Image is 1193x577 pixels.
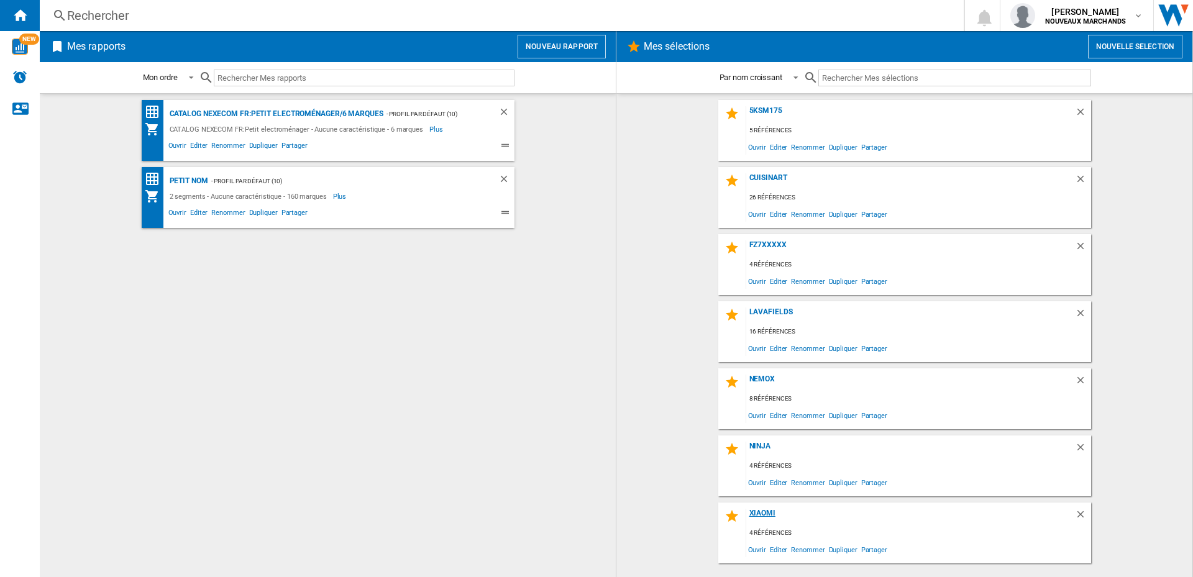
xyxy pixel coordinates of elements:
span: Renommer [789,474,826,491]
span: Renommer [789,273,826,289]
div: Ninja [746,442,1075,458]
h2: Mes rapports [65,35,128,58]
span: Dupliquer [827,407,859,424]
span: Renommer [209,140,247,155]
div: Par nom croissant [720,73,782,82]
div: Supprimer [1075,509,1091,525]
span: Partager [859,206,889,222]
div: 5KSM175 [746,106,1075,123]
span: Partager [859,474,889,491]
div: - Profil par défaut (10) [208,173,473,189]
div: 8 références [746,391,1091,407]
div: Mon ordre [143,73,178,82]
span: Ouvrir [167,140,188,155]
div: Matrice des prix [145,104,167,120]
span: Editer [768,340,789,357]
span: Ouvrir [746,541,768,558]
div: - Profil par défaut (10) [383,106,473,122]
div: 16 références [746,324,1091,340]
span: Editer [768,407,789,424]
button: Nouveau rapport [518,35,606,58]
span: Dupliquer [247,207,280,222]
span: Partager [859,139,889,155]
span: Renommer [789,206,826,222]
span: Ouvrir [746,139,768,155]
input: Rechercher Mes rapports [214,70,514,86]
div: 2 segments - Aucune caractéristique - 160 marques [167,189,333,204]
span: Dupliquer [827,139,859,155]
div: FZ7XXXXX [746,240,1075,257]
span: Dupliquer [827,541,859,558]
span: Dupliquer [827,206,859,222]
span: Editer [188,207,209,222]
div: Supprimer [498,106,514,122]
div: Mon assortiment [145,122,167,137]
span: Plus [333,189,349,204]
div: 4 références [746,257,1091,273]
div: 4 références [746,458,1091,474]
span: Editer [768,139,789,155]
div: Lavafields [746,307,1075,324]
img: wise-card.svg [12,39,28,55]
button: Nouvelle selection [1088,35,1182,58]
span: Renommer [789,541,826,558]
span: Partager [859,541,889,558]
div: CATALOG NEXECOM FR:Petit electroménager - Aucune caractéristique - 6 marques [167,122,429,137]
span: Partager [280,207,309,222]
span: Dupliquer [827,340,859,357]
div: Supprimer [1075,240,1091,257]
span: Ouvrir [167,207,188,222]
b: NOUVEAUX MARCHANDS [1045,17,1127,25]
div: Mon assortiment [145,189,167,204]
div: Supprimer [1075,106,1091,123]
div: Supprimer [1075,307,1091,324]
span: Editer [768,541,789,558]
h2: Mes sélections [641,35,712,58]
div: petit nom [167,173,208,189]
span: [PERSON_NAME] [1045,6,1127,18]
span: Partager [280,140,309,155]
span: Renommer [209,207,247,222]
span: Partager [859,407,889,424]
div: Supprimer [1075,173,1091,190]
span: Renommer [789,340,826,357]
div: Supprimer [498,173,514,189]
span: Editer [768,206,789,222]
span: Ouvrir [746,273,768,289]
span: Ouvrir [746,407,768,424]
span: NEW [19,34,39,45]
div: Supprimer [1075,442,1091,458]
div: 4 références [746,525,1091,541]
span: Partager [859,340,889,357]
div: Matrice des prix [145,171,167,187]
span: Partager [859,273,889,289]
span: Renommer [789,139,826,155]
span: Dupliquer [827,273,859,289]
div: Supprimer [1075,375,1091,391]
input: Rechercher Mes sélections [818,70,1091,86]
span: Editer [188,140,209,155]
img: profile.jpg [1010,3,1035,28]
div: Cuisinart [746,173,1075,190]
div: 5 références [746,123,1091,139]
span: Ouvrir [746,340,768,357]
span: Dupliquer [247,140,280,155]
div: Rechercher [67,7,931,24]
span: Ouvrir [746,206,768,222]
img: alerts-logo.svg [12,70,27,84]
div: Xiaomi [746,509,1075,525]
span: Ouvrir [746,474,768,491]
span: Dupliquer [827,474,859,491]
span: Editer [768,273,789,289]
span: Renommer [789,407,826,424]
div: CATALOG NEXECOM FR:Petit electroménager/6 marques [167,106,383,122]
div: 26 références [746,190,1091,206]
div: Nemox [746,375,1075,391]
span: Plus [429,122,445,137]
span: Editer [768,474,789,491]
